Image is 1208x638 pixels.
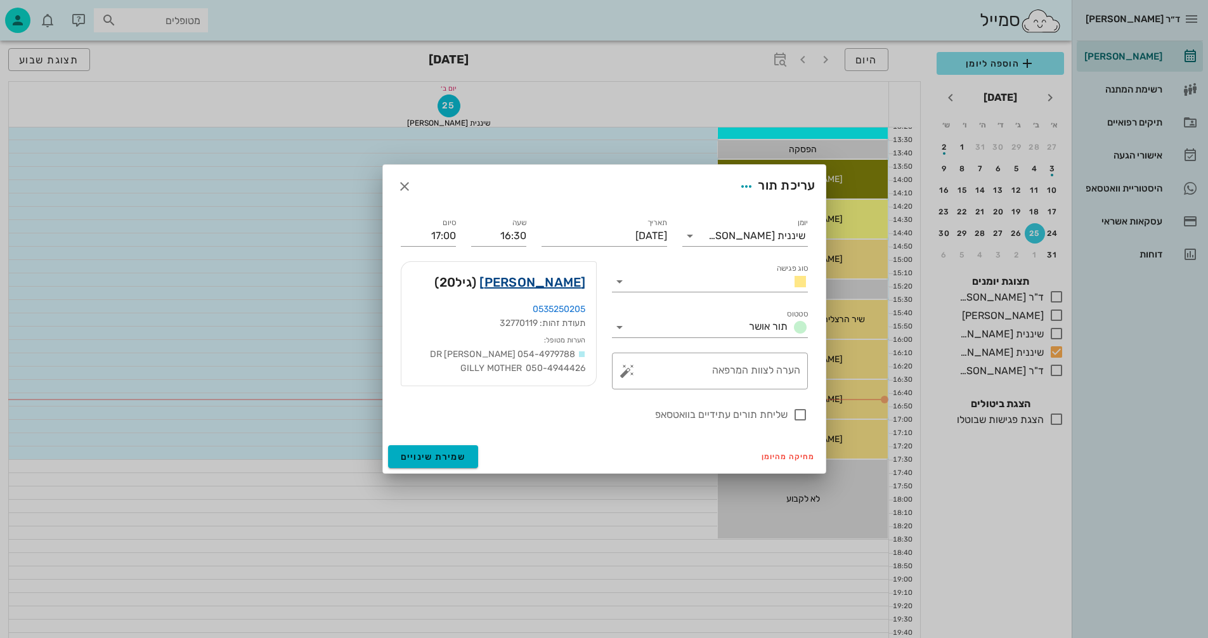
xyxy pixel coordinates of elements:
[612,317,808,337] div: סטטוסתור אושר
[401,408,788,421] label: שליחת תורים עתידיים בוואטסאפ
[708,230,805,242] div: שיננית [PERSON_NAME]
[787,309,808,319] label: סטטוס
[401,452,466,462] span: שמירת שינויים
[533,304,586,315] a: 0535250205
[749,320,788,332] span: תור אושר
[797,218,808,228] label: יומן
[479,272,585,292] a: [PERSON_NAME]
[762,452,815,461] span: מחיקה מהיומן
[776,264,808,273] label: סוג פגישה
[757,448,821,465] button: מחיקה מהיומן
[735,175,815,198] div: עריכת תור
[439,275,456,290] span: 20
[544,336,585,344] small: הערות מטופל:
[682,226,808,246] div: יומןשיננית [PERSON_NAME]
[647,218,667,228] label: תאריך
[434,272,476,292] span: (גיל )
[388,445,479,468] button: שמירת שינויים
[430,349,586,374] span: DR [PERSON_NAME] 054-4979788 GILLY MOTHER 050-4944426
[443,218,456,228] label: סיום
[612,271,808,292] div: סוג פגישה
[412,316,586,330] div: תעודת זהות: 32770119
[512,218,526,228] label: שעה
